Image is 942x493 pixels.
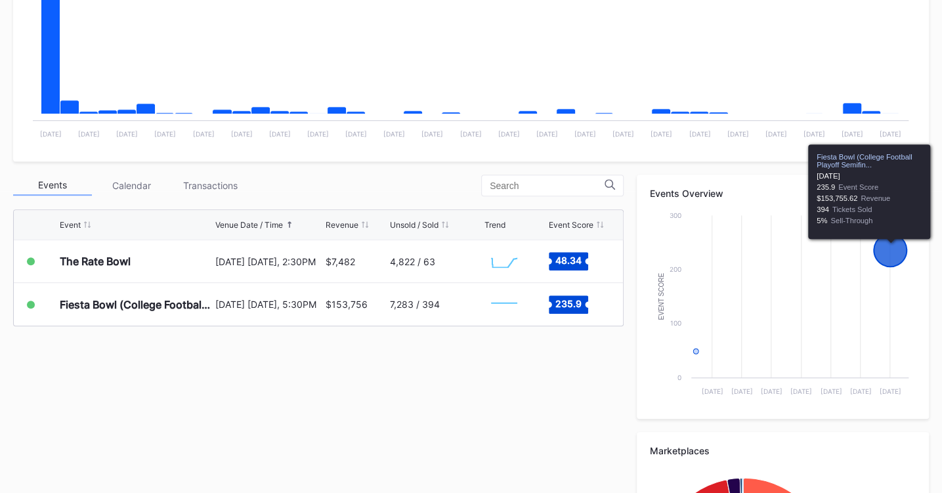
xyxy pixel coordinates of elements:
[650,188,916,199] div: Events Overview
[650,209,915,406] svg: Chart title
[192,130,214,138] text: [DATE]
[498,130,520,138] text: [DATE]
[765,130,787,138] text: [DATE]
[820,387,842,395] text: [DATE]
[689,130,710,138] text: [DATE]
[574,130,596,138] text: [DATE]
[383,130,405,138] text: [DATE]
[269,130,291,138] text: [DATE]
[326,220,358,230] div: Revenue
[490,181,605,191] input: Search
[40,130,62,138] text: [DATE]
[727,130,749,138] text: [DATE]
[345,130,367,138] text: [DATE]
[460,130,482,138] text: [DATE]
[215,299,322,310] div: [DATE] [DATE], 5:30PM
[761,387,782,395] text: [DATE]
[612,130,634,138] text: [DATE]
[670,265,681,273] text: 200
[231,130,253,138] text: [DATE]
[536,130,558,138] text: [DATE]
[484,220,505,230] div: Trend
[326,299,368,310] div: $153,756
[390,299,440,310] div: 7,283 / 394
[154,130,176,138] text: [DATE]
[484,245,524,278] svg: Chart title
[78,130,100,138] text: [DATE]
[116,130,138,138] text: [DATE]
[731,387,753,395] text: [DATE]
[670,211,681,219] text: 300
[171,175,249,196] div: Transactions
[670,319,681,327] text: 100
[60,298,212,311] div: Fiesta Bowl (College Football Playoff Semifinals)
[803,130,825,138] text: [DATE]
[658,272,665,320] text: Event Score
[880,387,901,395] text: [DATE]
[555,255,582,266] text: 48.34
[60,255,131,268] div: The Rate Bowl
[677,374,681,381] text: 0
[92,175,171,196] div: Calendar
[215,220,283,230] div: Venue Date / Time
[650,445,916,456] div: Marketplaces
[549,220,593,230] div: Event Score
[702,387,723,395] text: [DATE]
[880,130,901,138] text: [DATE]
[790,387,812,395] text: [DATE]
[421,130,443,138] text: [DATE]
[849,387,871,395] text: [DATE]
[842,130,863,138] text: [DATE]
[326,256,355,267] div: $7,482
[555,297,582,309] text: 235.9
[390,256,435,267] div: 4,822 / 63
[307,130,329,138] text: [DATE]
[651,130,672,138] text: [DATE]
[215,256,322,267] div: [DATE] [DATE], 2:30PM
[484,288,524,321] svg: Chart title
[60,220,81,230] div: Event
[390,220,439,230] div: Unsold / Sold
[13,175,92,196] div: Events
